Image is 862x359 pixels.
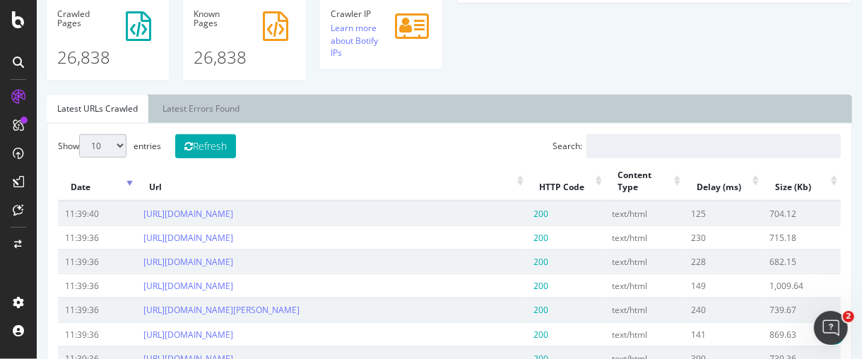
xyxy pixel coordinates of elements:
[569,225,647,249] td: text/html
[21,298,100,322] td: 11:39:36
[20,32,122,70] p: 26,838
[21,249,100,273] td: 11:39:36
[21,201,100,225] td: 11:39:40
[497,232,512,244] span: 200
[726,162,804,201] th: Size (Kb): activate to sort column ascending
[726,322,804,346] td: 869.63
[726,298,804,322] td: 739.67
[21,162,100,201] th: Date: activate to sort column ascending
[647,201,726,225] td: 125
[107,304,263,316] a: [URL][DOMAIN_NAME][PERSON_NAME]
[647,162,726,201] th: Delay (ms): activate to sort column ascending
[497,280,512,292] span: 200
[10,95,112,123] a: Latest URLs Crawled
[138,134,199,158] button: Refresh
[497,208,512,220] span: 200
[497,256,512,268] span: 200
[726,249,804,273] td: 682.15
[107,208,196,220] a: [URL][DOMAIN_NAME]
[107,329,196,341] a: [URL][DOMAIN_NAME]
[647,249,726,273] td: 228
[115,95,213,123] a: Latest Errors Found
[100,162,490,201] th: Url: activate to sort column ascending
[157,9,258,28] h4: Pages Known
[647,225,726,249] td: 230
[497,304,512,316] span: 200
[157,32,258,70] p: 26,838
[647,273,726,298] td: 149
[647,322,726,346] td: 141
[814,311,848,345] iframe: Intercom live chat
[550,134,804,158] input: Search:
[107,232,196,244] a: [URL][DOMAIN_NAME]
[569,249,647,273] td: text/html
[569,322,647,346] td: text/html
[569,162,647,201] th: Content Type: activate to sort column ascending
[647,298,726,322] td: 240
[516,134,804,158] label: Search:
[107,280,196,292] a: [URL][DOMAIN_NAME]
[497,329,512,341] span: 200
[569,201,647,225] td: text/html
[21,273,100,298] td: 11:39:36
[21,322,100,346] td: 11:39:36
[726,201,804,225] td: 704.12
[294,22,341,58] a: Learn more about Botify IPs
[726,273,804,298] td: 1,009.64
[21,134,124,158] label: Show entries
[107,256,196,268] a: [URL][DOMAIN_NAME]
[569,298,647,322] td: text/html
[20,9,122,28] h4: Pages Crawled
[843,311,854,322] span: 2
[294,9,395,18] h4: Crawler IP
[490,162,569,201] th: HTTP Code: activate to sort column ascending
[726,225,804,249] td: 715.18
[21,225,100,249] td: 11:39:36
[569,273,647,298] td: text/html
[42,134,90,158] select: Showentries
